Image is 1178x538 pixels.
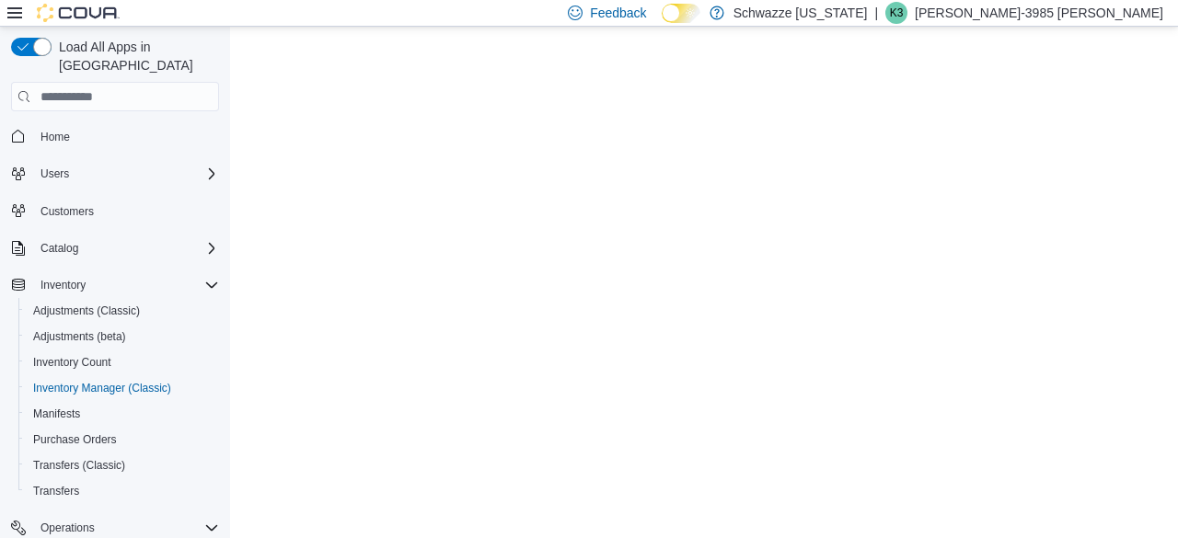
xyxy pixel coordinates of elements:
a: Inventory Manager (Classic) [26,377,179,399]
span: Catalog [40,241,78,256]
span: Inventory Manager (Classic) [26,377,219,399]
span: Inventory [33,274,219,296]
button: Catalog [33,237,86,259]
span: Transfers [26,480,219,502]
a: Transfers (Classic) [26,454,133,476]
span: Operations [40,521,95,535]
button: Catalog [4,235,226,261]
div: Kandice-3985 Marquez [885,2,907,24]
p: | [874,2,878,24]
span: Inventory [40,278,86,292]
a: Manifests [26,403,87,425]
span: Purchase Orders [26,429,219,451]
span: Feedback [590,4,646,22]
a: Inventory Count [26,351,119,373]
span: Customers [40,204,94,219]
span: Transfers [33,484,79,498]
p: [PERSON_NAME]-3985 [PERSON_NAME] [915,2,1163,24]
button: Manifests [18,401,226,427]
button: Inventory Manager (Classic) [18,375,226,401]
span: Manifests [26,403,219,425]
button: Adjustments (beta) [18,324,226,349]
span: Inventory Manager (Classic) [33,381,171,395]
span: Load All Apps in [GEOGRAPHIC_DATA] [52,38,219,74]
span: Users [33,163,219,185]
span: Adjustments (Classic) [26,300,219,322]
a: Home [33,126,77,148]
span: Inventory Count [33,355,111,370]
a: Transfers [26,480,87,502]
button: Users [33,163,76,185]
a: Purchase Orders [26,429,124,451]
span: Customers [33,200,219,223]
span: Users [40,166,69,181]
a: Customers [33,200,101,223]
span: Adjustments (beta) [26,326,219,348]
span: Adjustments (Classic) [33,303,140,318]
span: Home [33,124,219,147]
span: Inventory Count [26,351,219,373]
button: Purchase Orders [18,427,226,452]
span: K3 [890,2,904,24]
span: Transfers (Classic) [26,454,219,476]
input: Dark Mode [662,4,700,23]
span: Purchase Orders [33,432,117,447]
span: Transfers (Classic) [33,458,125,473]
a: Adjustments (Classic) [26,300,147,322]
a: Adjustments (beta) [26,326,133,348]
button: Transfers (Classic) [18,452,226,478]
span: Home [40,130,70,144]
span: Adjustments (beta) [33,329,126,344]
button: Transfers [18,478,226,504]
button: Inventory [4,272,226,298]
span: Manifests [33,406,80,421]
button: Adjustments (Classic) [18,298,226,324]
button: Users [4,161,226,187]
button: Home [4,122,226,149]
img: Cova [37,4,120,22]
button: Customers [4,198,226,224]
p: Schwazze [US_STATE] [733,2,868,24]
button: Inventory [33,274,93,296]
button: Inventory Count [18,349,226,375]
span: Catalog [33,237,219,259]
